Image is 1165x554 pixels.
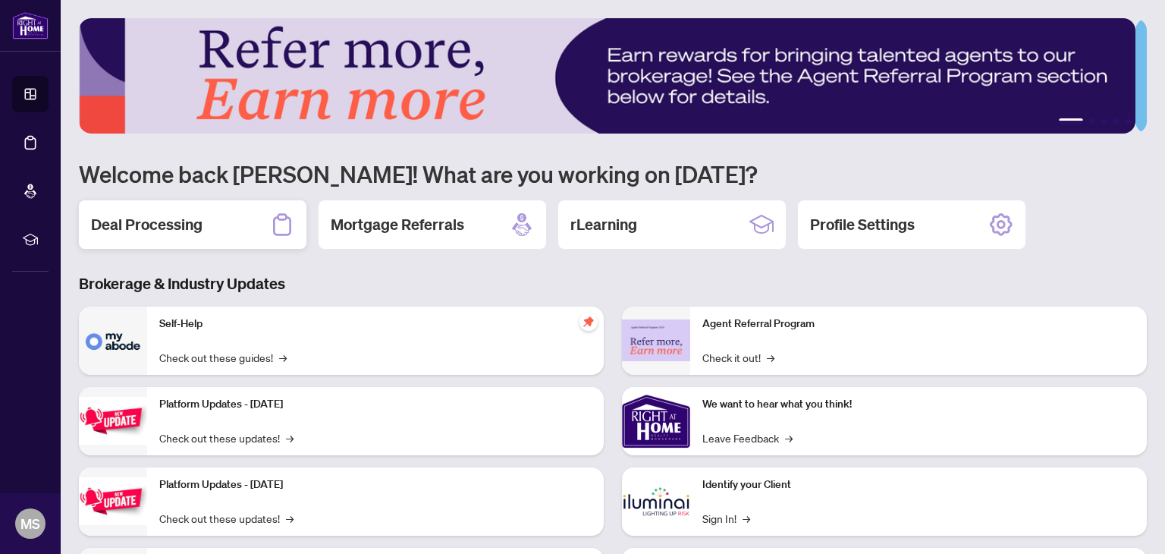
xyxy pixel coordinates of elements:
[12,11,49,39] img: logo
[79,159,1147,188] h1: Welcome back [PERSON_NAME]! What are you working on [DATE]?
[702,477,1135,493] p: Identify your Client
[767,349,774,366] span: →
[159,316,592,332] p: Self-Help
[91,214,203,235] h2: Deal Processing
[702,316,1135,332] p: Agent Referral Program
[570,214,637,235] h2: rLearning
[622,319,690,361] img: Agent Referral Program
[79,307,147,375] img: Self-Help
[279,349,287,366] span: →
[286,510,294,527] span: →
[286,430,294,446] span: →
[622,387,690,455] img: We want to hear what you think!
[579,313,598,331] span: pushpin
[79,477,147,525] img: Platform Updates - July 8, 2025
[810,214,915,235] h2: Profile Settings
[79,18,1135,134] img: Slide 0
[702,430,793,446] a: Leave Feedback→
[159,349,287,366] a: Check out these guides!→
[1059,118,1083,124] button: 1
[702,396,1135,413] p: We want to hear what you think!
[622,467,690,536] img: Identify your Client
[159,430,294,446] a: Check out these updates!→
[1113,118,1119,124] button: 4
[79,273,1147,294] h3: Brokerage & Industry Updates
[331,214,464,235] h2: Mortgage Referrals
[1126,118,1132,124] button: 5
[743,510,750,527] span: →
[159,477,592,493] p: Platform Updates - [DATE]
[1089,118,1095,124] button: 2
[79,397,147,445] img: Platform Updates - July 21, 2025
[1101,118,1107,124] button: 3
[702,510,750,527] a: Sign In!→
[159,510,294,527] a: Check out these updates!→
[785,430,793,446] span: →
[159,396,592,413] p: Platform Updates - [DATE]
[20,513,40,534] span: MS
[702,349,774,366] a: Check it out!→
